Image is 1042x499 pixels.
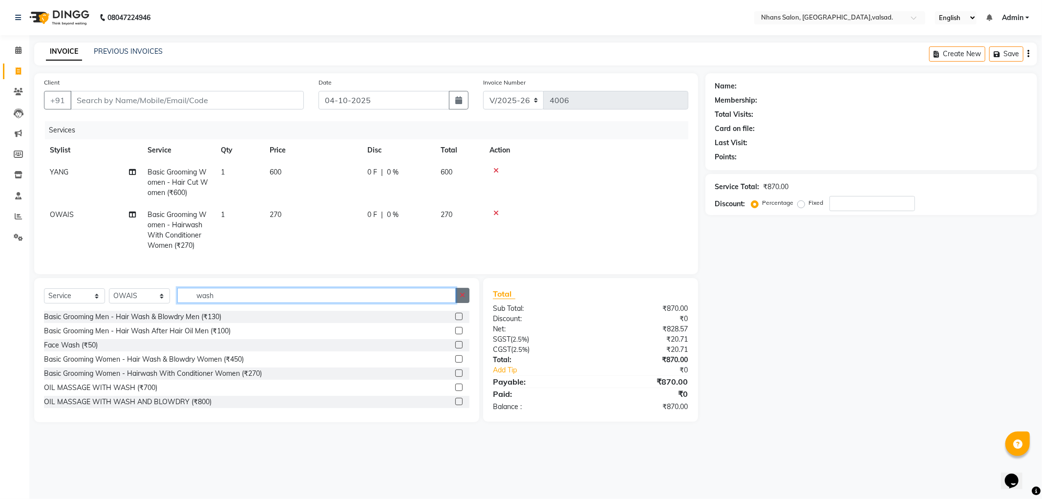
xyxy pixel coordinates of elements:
div: Basic Grooming Men - Hair Wash After Hair Oil Men (₹100) [44,326,231,336]
div: Balance : [486,402,591,412]
div: OIL MASSAGE WITH WASH AND BLOWDRY (₹800) [44,397,212,407]
a: Add Tip [486,365,608,375]
span: 0 F [367,167,377,177]
div: Name: [715,81,737,91]
div: Service Total: [715,182,760,192]
div: Discount: [715,199,745,209]
label: Invoice Number [483,78,526,87]
div: ₹870.00 [591,355,696,365]
label: Date [319,78,332,87]
div: Points: [715,152,737,162]
div: Total: [486,355,591,365]
div: Sub Total: [486,304,591,314]
a: INVOICE [46,43,82,61]
label: Client [44,78,60,87]
div: ₹0 [591,314,696,324]
div: ₹20.71 [591,334,696,345]
th: Stylist [44,139,142,161]
th: Qty [215,139,264,161]
div: OIL MASSAGE WITH WASH (₹700) [44,383,157,393]
div: ₹0 [608,365,696,375]
span: 0 % [387,210,399,220]
input: Search by Name/Mobile/Email/Code [70,91,304,109]
div: ₹870.00 [591,304,696,314]
span: Basic Grooming Women - Hair Cut Women (₹600) [148,168,208,197]
th: Total [435,139,484,161]
span: Basic Grooming Women - Hairwash With Conditioner Women (₹270) [148,210,207,250]
div: Net: [486,324,591,334]
span: 270 [441,210,452,219]
div: ₹870.00 [764,182,789,192]
button: Save [989,46,1023,62]
div: Total Visits: [715,109,754,120]
div: Last Visit: [715,138,748,148]
div: Payable: [486,376,591,388]
div: Face Wash (₹50) [44,340,98,350]
span: 0 F [367,210,377,220]
th: Service [142,139,215,161]
span: 600 [270,168,281,176]
span: 270 [270,210,281,219]
div: ( ) [486,345,591,355]
span: Total [493,289,515,299]
span: | [381,167,383,177]
div: Paid: [486,388,591,400]
span: 1 [221,210,225,219]
div: Discount: [486,314,591,324]
div: ₹870.00 [591,402,696,412]
span: Admin [1002,13,1023,23]
span: 2.5% [512,335,527,343]
a: PREVIOUS INVOICES [94,47,163,56]
div: Basic Grooming Men - Hair Wash & Blowdry Men (₹130) [44,312,221,322]
img: logo [25,4,92,31]
div: Basic Grooming Women - Hairwash With Conditioner Women (₹270) [44,369,262,379]
div: ₹20.71 [591,345,696,355]
span: 600 [441,168,452,176]
label: Fixed [809,198,824,207]
label: Percentage [763,198,794,207]
div: ₹0 [591,388,696,400]
div: ₹828.57 [591,324,696,334]
iframe: chat widget [1001,460,1032,489]
span: 2.5% [513,346,528,353]
div: ( ) [486,334,591,345]
span: | [381,210,383,220]
span: YANG [50,168,68,176]
div: ₹870.00 [591,376,696,388]
input: Search or Scan [177,288,456,303]
div: Card on file: [715,124,755,134]
span: OWAIS [50,210,74,219]
th: Price [264,139,362,161]
button: +91 [44,91,71,109]
div: Membership: [715,95,758,106]
div: Basic Grooming Women - Hair Wash & Blowdry Women (₹450) [44,354,244,365]
span: 0 % [387,167,399,177]
b: 08047224946 [107,4,150,31]
span: CGST [493,345,511,354]
span: 1 [221,168,225,176]
th: Action [484,139,688,161]
div: Services [45,121,696,139]
span: SGST [493,335,510,344]
th: Disc [362,139,435,161]
button: Create New [929,46,985,62]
